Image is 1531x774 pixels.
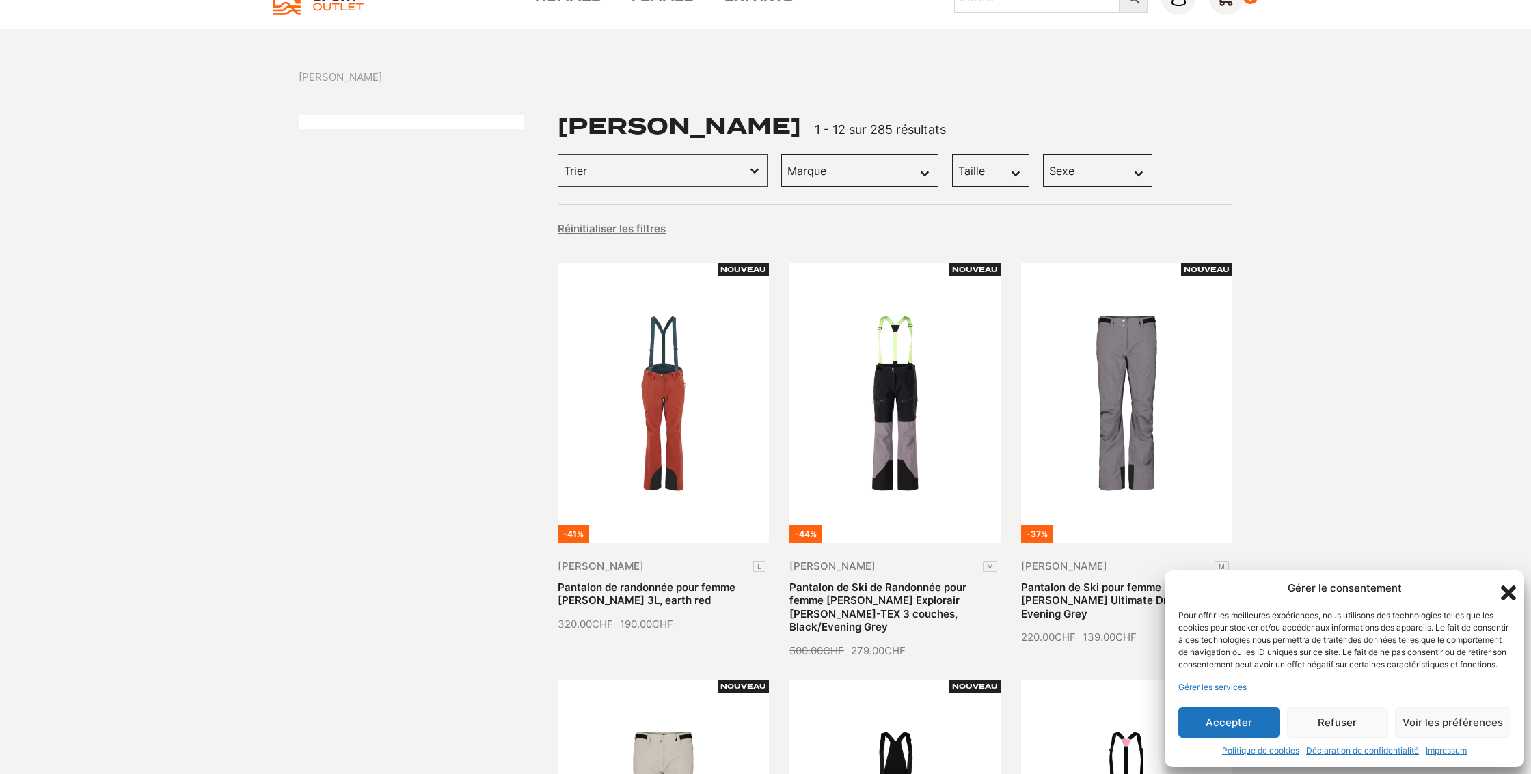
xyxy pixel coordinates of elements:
[789,581,966,634] a: Pantalon de Ski de Randonnée pour femme [PERSON_NAME] Explorair [PERSON_NAME]-TEX 3 couches, Blac...
[1178,609,1509,671] div: Pour offrir les meilleures expériences, nous utilisons des technologies telles que les cookies po...
[1222,745,1299,757] a: Politique de cookies
[1288,581,1402,596] div: Gérer le consentement
[299,70,382,85] span: [PERSON_NAME]
[1497,581,1510,595] div: Fermer la boîte de dialogue
[1306,745,1419,757] a: Déclaration de confidentialité
[558,115,801,137] h1: [PERSON_NAME]
[1178,681,1247,693] a: Gérer les services
[1426,745,1467,757] a: Impressum
[1021,581,1197,620] a: Pantalon de Ski pour femme [PERSON_NAME] Ultimate Dryo 10, Evening Grey
[1287,707,1389,738] button: Refuser
[558,581,735,607] a: Pantalon de randonnée pour femme [PERSON_NAME] 3L, earth red
[558,222,666,236] button: Réinitialiser les filtres
[1178,707,1280,738] button: Accepter
[742,155,767,186] button: Basculer la liste
[1395,707,1510,738] button: Voir les préférences
[299,70,382,85] nav: breadcrumbs
[564,162,736,180] input: Trier
[815,122,946,137] span: 1 - 12 sur 285 résultats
